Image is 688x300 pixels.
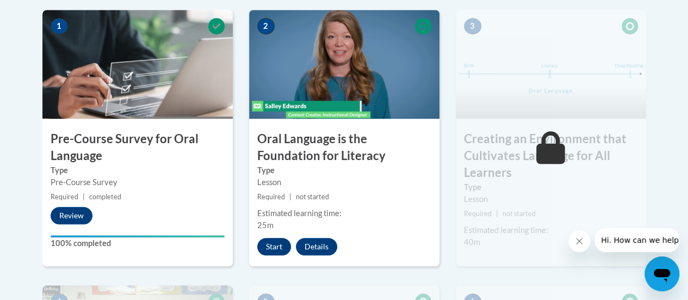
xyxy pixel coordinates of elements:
div: Lesson [257,176,431,188]
span: | [496,210,498,218]
div: Estimated learning time: [257,207,431,219]
h3: Oral Language is the Foundation for Literacy [249,131,439,164]
button: Review [51,207,92,224]
div: Your progress [51,235,225,237]
label: 100% completed [51,237,225,249]
img: Course Image [456,10,646,119]
span: 25m [257,221,274,230]
img: Course Image [42,10,233,119]
div: Lesson [464,193,638,205]
span: Required [464,210,492,218]
span: | [83,193,85,201]
span: not started [296,193,329,201]
img: Course Image [249,10,439,119]
span: not started [503,210,536,218]
iframe: Close message [568,230,590,252]
span: Required [51,193,78,201]
span: 1 [51,18,68,34]
span: Hi. How can we help? [7,8,88,16]
label: Type [257,164,431,176]
span: 2 [257,18,275,34]
label: Type [464,181,638,193]
span: 40m [464,237,480,247]
h3: Pre-Course Survey for Oral Language [42,131,233,164]
span: | [289,193,292,201]
button: Start [257,238,291,255]
span: Required [257,193,285,201]
div: Estimated learning time: [464,224,638,236]
span: 3 [464,18,481,34]
button: Details [296,238,337,255]
span: completed [89,193,121,201]
h3: Creating an Environment that Cultivates Language for All Learners [456,131,646,181]
iframe: Button to launch messaging window [644,256,679,291]
iframe: Message from company [594,228,679,252]
label: Type [51,164,225,176]
div: Pre-Course Survey [51,176,225,188]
